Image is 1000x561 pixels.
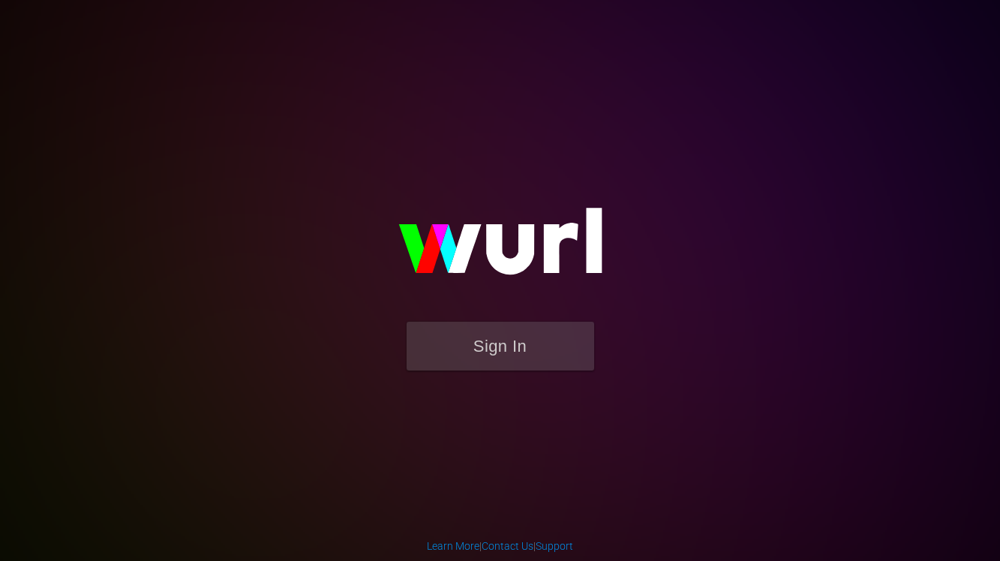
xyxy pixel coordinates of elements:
[427,540,479,552] a: Learn More
[350,175,650,321] img: wurl-logo-on-black-223613ac3d8ba8fe6dc639794a292ebdb59501304c7dfd60c99c58986ef67473.svg
[407,322,594,370] button: Sign In
[482,540,533,552] a: Contact Us
[536,540,573,552] a: Support
[427,538,573,553] div: | |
